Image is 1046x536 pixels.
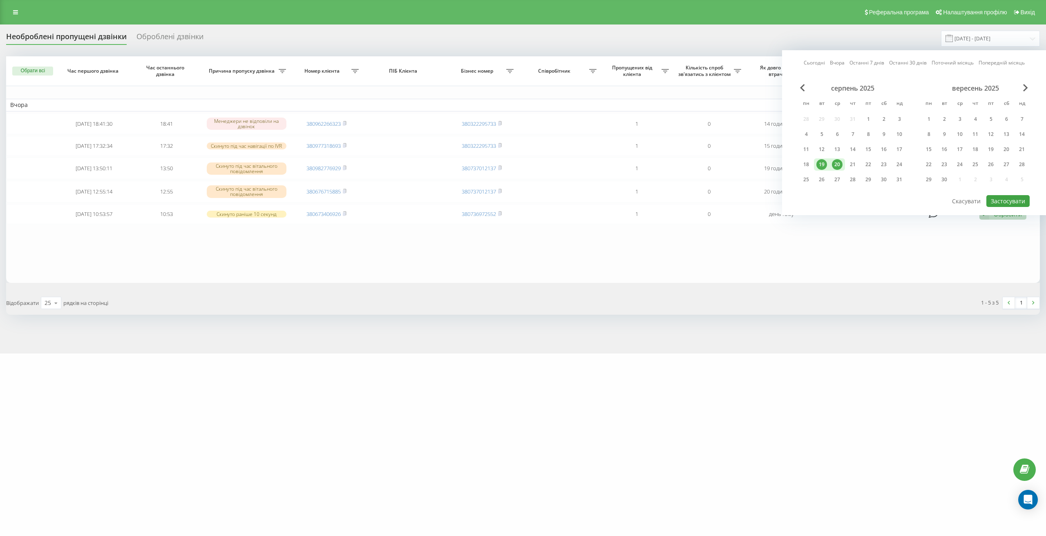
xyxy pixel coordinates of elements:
[892,128,907,140] div: нд 10 серп 2025 р.
[1000,98,1012,110] abbr: субота
[1014,143,1030,156] div: нд 21 вер 2025 р.
[1023,84,1028,91] span: Next Month
[832,159,843,170] div: 20
[832,129,843,140] div: 6
[801,174,811,185] div: 25
[923,174,934,185] div: 29
[943,9,1007,16] span: Налаштування профілю
[462,120,496,127] a: 380322295733
[968,113,983,125] div: чт 4 вер 2025 р.
[983,143,999,156] div: пт 19 вер 2025 р.
[1001,114,1012,125] div: 6
[999,158,1014,171] div: сб 27 вер 2025 р.
[832,174,843,185] div: 27
[830,59,845,67] a: Вчора
[829,143,845,156] div: ср 13 серп 2025 р.
[878,114,889,125] div: 2
[921,173,936,186] div: пн 29 вер 2025 р.
[6,299,39,307] span: Відображати
[876,113,892,125] div: сб 2 серп 2025 р.
[673,158,745,179] td: 0
[876,128,892,140] div: сб 9 серп 2025 р.
[921,128,936,140] div: пн 8 вер 2025 р.
[948,195,985,207] button: Скасувати
[985,98,997,110] abbr: п’ятниця
[860,113,876,125] div: пт 1 серп 2025 р.
[952,113,968,125] div: ср 3 вер 2025 р.
[798,173,814,186] div: пн 25 серп 2025 р.
[801,129,811,140] div: 4
[605,64,662,77] span: Пропущених від клієнта
[207,118,286,130] div: Менеджери не відповіли на дзвінок
[894,144,905,155] div: 17
[137,64,195,77] span: Час останнього дзвінка
[983,128,999,140] div: пт 12 вер 2025 р.
[847,144,858,155] div: 14
[63,299,108,307] span: рядків на сторінці
[816,174,827,185] div: 26
[979,59,1025,67] a: Попередній місяць
[832,144,843,155] div: 13
[816,98,828,110] abbr: вівторок
[371,68,438,74] span: ПІБ Клієнта
[745,158,818,179] td: 19 годин тому
[45,299,51,307] div: 25
[829,128,845,140] div: ср 6 серп 2025 р.
[923,159,934,170] div: 22
[800,84,805,91] span: Previous Month
[1017,159,1027,170] div: 28
[1001,159,1012,170] div: 27
[847,129,858,140] div: 7
[860,143,876,156] div: пт 15 серп 2025 р.
[58,113,130,135] td: [DATE] 18:41:30
[889,59,927,67] a: Останні 30 днів
[932,59,974,67] a: Поточний місяць
[954,129,965,140] div: 10
[952,158,968,171] div: ср 24 вер 2025 р.
[745,204,818,224] td: день тому
[1017,114,1027,125] div: 7
[936,143,952,156] div: вт 16 вер 2025 р.
[986,195,1030,207] button: Застосувати
[306,142,341,149] a: 380977318693
[798,128,814,140] div: пн 4 серп 2025 р.
[939,129,950,140] div: 9
[136,32,203,45] div: Оброблені дзвінки
[207,162,286,175] div: Скинуто під час вітального повідомлення
[1014,158,1030,171] div: нд 28 вер 2025 р.
[936,173,952,186] div: вт 30 вер 2025 р.
[860,158,876,171] div: пт 22 серп 2025 р.
[207,68,279,74] span: Причина пропуску дзвінка
[601,204,673,224] td: 1
[1021,9,1035,16] span: Вихід
[845,173,860,186] div: чт 28 серп 2025 р.
[814,158,829,171] div: вт 19 серп 2025 р.
[892,158,907,171] div: нд 24 серп 2025 р.
[1016,98,1028,110] abbr: неділя
[863,159,874,170] div: 22
[753,64,810,77] span: Як довго дзвінок втрачено
[981,298,999,307] div: 1 - 5 з 5
[673,136,745,156] td: 0
[816,144,827,155] div: 12
[673,204,745,224] td: 0
[449,68,506,74] span: Бізнес номер
[999,113,1014,125] div: сб 6 вер 2025 р.
[936,158,952,171] div: вт 23 вер 2025 р.
[986,144,996,155] div: 19
[745,181,818,202] td: 20 годин тому
[894,114,905,125] div: 3
[1014,128,1030,140] div: нд 14 вер 2025 р.
[6,99,1040,111] td: Вчора
[1017,129,1027,140] div: 14
[816,129,827,140] div: 5
[923,98,935,110] abbr: понеділок
[462,188,496,195] a: 380737012137
[968,143,983,156] div: чт 18 вер 2025 р.
[952,128,968,140] div: ср 10 вер 2025 р.
[892,173,907,186] div: нд 31 серп 2025 р.
[923,129,934,140] div: 8
[130,113,203,135] td: 18:41
[1015,297,1027,309] a: 1
[921,113,936,125] div: пн 1 вер 2025 р.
